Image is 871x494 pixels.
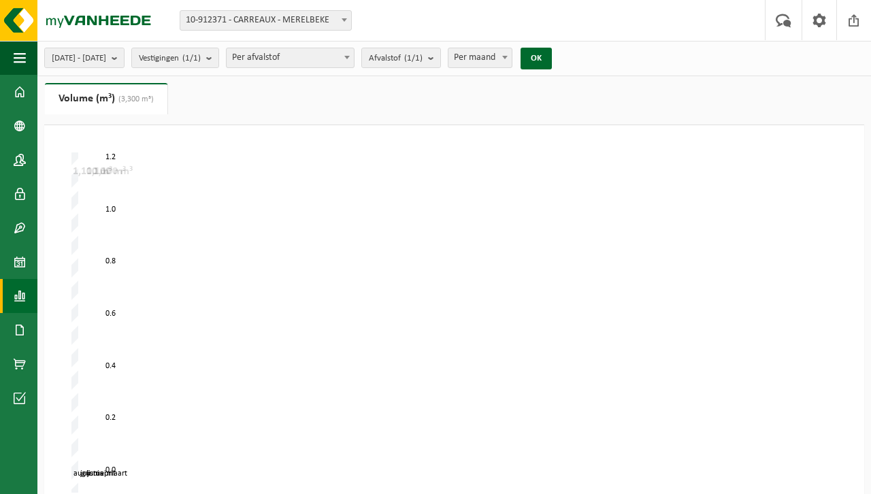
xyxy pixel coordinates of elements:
[69,165,116,178] div: 1,100 m³
[131,48,219,68] button: Vestigingen(1/1)
[52,48,106,69] span: [DATE] - [DATE]
[45,83,167,114] a: Volume (m³)
[404,54,423,63] count: (1/1)
[226,48,355,68] span: Per afvalstof
[361,48,441,68] button: Afvalstof(1/1)
[180,11,351,30] span: 10-912371 - CARREAUX - MERELBEKE
[44,48,125,68] button: [DATE] - [DATE]
[448,48,512,67] span: Per maand
[227,48,354,67] span: Per afvalstof
[369,48,423,69] span: Afvalstof
[448,48,512,68] span: Per maand
[182,54,201,63] count: (1/1)
[115,95,154,103] span: (3,300 m³)
[139,48,201,69] span: Vestigingen
[521,48,552,69] button: OK
[180,10,352,31] span: 10-912371 - CARREAUX - MERELBEKE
